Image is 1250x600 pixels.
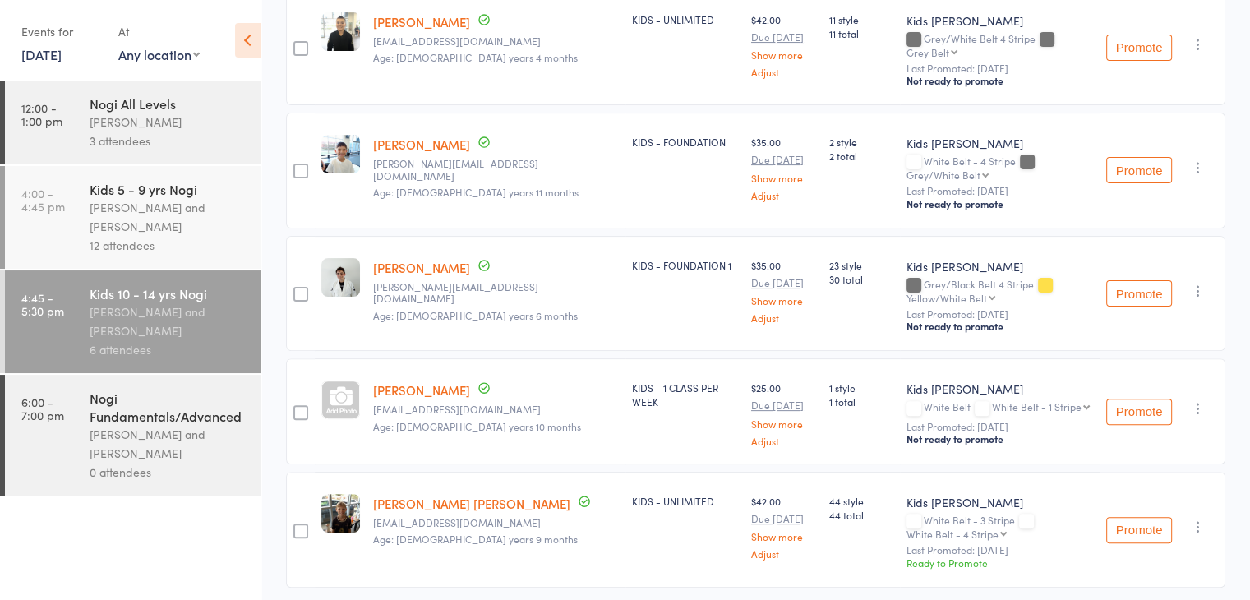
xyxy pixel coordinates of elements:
[90,132,247,150] div: 3 attendees
[373,381,470,399] a: [PERSON_NAME]
[751,173,816,183] a: Show more
[21,395,64,422] time: 6:00 - 7:00 pm
[906,185,1093,196] small: Last Promoted: [DATE]
[751,190,816,201] a: Adjust
[829,258,893,272] span: 23 style
[751,295,816,306] a: Show more
[373,35,619,47] small: Tychelle.dare@gmail.com
[373,259,470,276] a: [PERSON_NAME]
[751,531,816,542] a: Show more
[373,532,578,546] span: Age: [DEMOGRAPHIC_DATA] years 9 months
[1106,157,1172,183] button: Promote
[906,421,1093,432] small: Last Promoted: [DATE]
[906,528,999,539] div: White Belt - 4 Stripe
[751,312,816,323] a: Adjust
[751,154,816,165] small: Due [DATE]
[90,302,247,340] div: [PERSON_NAME] and [PERSON_NAME]
[632,258,738,272] div: KIDS - FOUNDATION 1
[751,418,816,429] a: Show more
[829,272,893,286] span: 30 total
[751,31,816,43] small: Due [DATE]
[373,308,578,322] span: Age: [DEMOGRAPHIC_DATA] years 6 months
[751,277,816,288] small: Due [DATE]
[90,340,247,359] div: 6 attendees
[906,258,1093,275] div: Kids [PERSON_NAME]
[906,494,1093,510] div: Kids [PERSON_NAME]
[373,13,470,30] a: [PERSON_NAME]
[632,381,738,408] div: KIDS - 1 CLASS PER WEEK
[906,556,1093,570] div: Ready to Promote
[321,12,360,51] img: image1748845345.png
[906,401,1093,415] div: White Belt
[751,399,816,411] small: Due [DATE]
[829,395,893,408] span: 1 total
[906,308,1093,320] small: Last Promoted: [DATE]
[992,401,1082,412] div: White Belt - 1 Stripe
[1106,35,1172,61] button: Promote
[829,494,893,508] span: 44 style
[829,135,893,149] span: 2 style
[321,494,360,533] img: image1741585595.png
[373,185,579,199] span: Age: [DEMOGRAPHIC_DATA] years 11 months
[632,494,738,508] div: KIDS - UNLIMITED
[1106,280,1172,307] button: Promote
[751,49,816,60] a: Show more
[90,95,247,113] div: Nogi All Levels
[751,135,816,200] div: $35.00
[906,33,1093,58] div: Grey/White Belt 4 Stripe
[118,18,200,45] div: At
[906,135,1093,151] div: Kids [PERSON_NAME]
[373,136,470,153] a: [PERSON_NAME]
[632,12,738,26] div: KIDS - UNLIMITED
[21,187,65,213] time: 4:00 - 4:45 pm
[906,197,1093,210] div: Not ready to promote
[906,279,1093,303] div: Grey/Black Belt 4 Stripe
[90,425,247,463] div: [PERSON_NAME] and [PERSON_NAME]
[906,320,1093,333] div: Not ready to promote
[373,419,581,433] span: Age: [DEMOGRAPHIC_DATA] years 10 months
[751,436,816,446] a: Adjust
[373,281,619,305] small: Mohammad.panahi89@gmail.com
[118,45,200,63] div: Any location
[5,375,261,496] a: 6:00 -7:00 pmNogi Fundamentals/Advanced[PERSON_NAME] and [PERSON_NAME]0 attendees
[906,293,987,303] div: Yellow/White Belt
[906,155,1093,180] div: White Belt - 4 Stripe
[906,432,1093,445] div: Not ready to promote
[906,12,1093,29] div: Kids [PERSON_NAME]
[906,515,1093,539] div: White Belt - 3 Stripe
[906,544,1093,556] small: Last Promoted: [DATE]
[90,284,247,302] div: Kids 10 - 14 yrs Nogi
[829,26,893,40] span: 11 total
[1106,399,1172,425] button: Promote
[5,270,261,373] a: 4:45 -5:30 pmKids 10 - 14 yrs Nogi[PERSON_NAME] and [PERSON_NAME]6 attendees
[829,508,893,522] span: 44 total
[906,381,1093,397] div: Kids [PERSON_NAME]
[321,135,360,173] img: image1726209738.png
[90,113,247,132] div: [PERSON_NAME]
[906,62,1093,74] small: Last Promoted: [DATE]
[751,67,816,77] a: Adjust
[1106,517,1172,543] button: Promote
[829,381,893,395] span: 1 style
[373,495,570,512] a: [PERSON_NAME] [PERSON_NAME]
[632,135,738,149] div: KIDS - FOUNDATION
[5,166,261,269] a: 4:00 -4:45 pmKids 5 - 9 yrs Nogi[PERSON_NAME] and [PERSON_NAME]12 attendees
[373,158,619,182] small: Adam.delacour@outlook.com
[21,101,62,127] time: 12:00 - 1:00 pm
[906,74,1093,87] div: Not ready to promote
[751,513,816,524] small: Due [DATE]
[751,258,816,323] div: $35.00
[751,548,816,559] a: Adjust
[21,45,62,63] a: [DATE]
[90,236,247,255] div: 12 attendees
[21,18,102,45] div: Events for
[321,258,360,297] img: image1733294427.png
[829,149,893,163] span: 2 total
[373,50,578,64] span: Age: [DEMOGRAPHIC_DATA] years 4 months
[751,381,816,445] div: $25.00
[21,291,64,317] time: 4:45 - 5:30 pm
[90,180,247,198] div: Kids 5 - 9 yrs Nogi
[373,517,619,528] small: Azwillo@icloud.com
[829,12,893,26] span: 11 style
[373,404,619,415] small: piper121212@hotmail.com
